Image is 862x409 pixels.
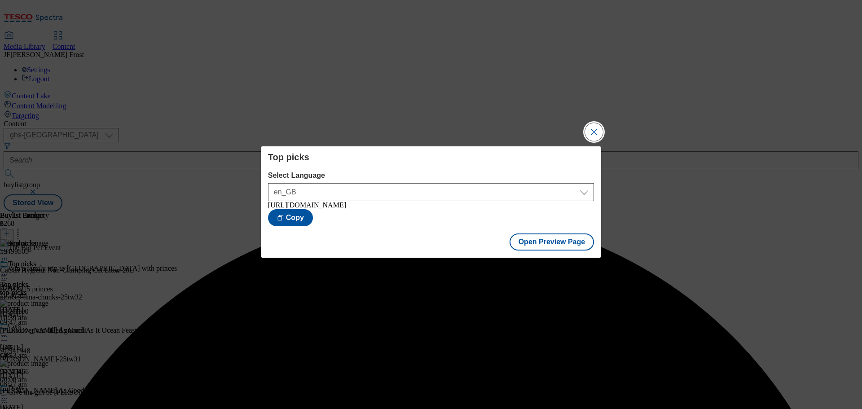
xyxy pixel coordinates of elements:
button: Open Preview Page [510,233,594,251]
div: [URL][DOMAIN_NAME] [268,201,594,209]
label: Select Language [268,172,594,180]
h4: Top picks [268,152,594,163]
div: Modal [261,146,601,258]
button: Close Modal [585,123,603,141]
button: Copy [268,209,313,226]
